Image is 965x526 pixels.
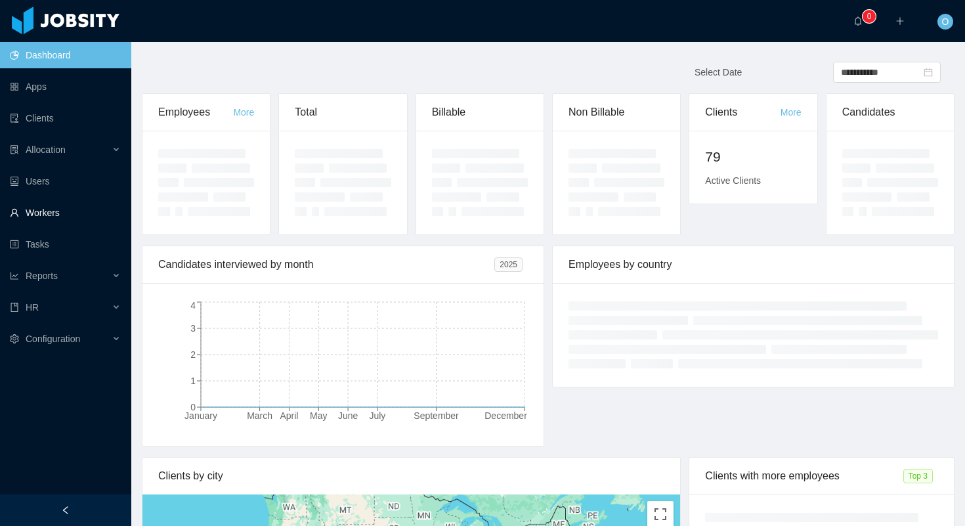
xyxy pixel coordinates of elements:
[853,16,863,26] i: icon: bell
[158,458,664,494] div: Clients by city
[942,14,949,30] span: O
[568,246,938,283] div: Employees by country
[10,231,121,257] a: icon: profileTasks
[26,334,80,344] span: Configuration
[10,303,19,312] i: icon: book
[10,334,19,343] i: icon: setting
[338,410,358,421] tspan: June
[705,458,903,494] div: Clients with more employees
[190,402,196,412] tspan: 0
[233,107,254,118] a: More
[26,302,39,313] span: HR
[494,257,523,272] span: 2025
[895,16,905,26] i: icon: plus
[158,94,233,131] div: Employees
[781,107,802,118] a: More
[432,94,528,131] div: Billable
[369,410,385,421] tspan: July
[705,94,780,131] div: Clients
[190,376,196,386] tspan: 1
[10,105,121,131] a: icon: auditClients
[484,410,527,421] tspan: December
[280,410,298,421] tspan: April
[10,42,121,68] a: icon: pie-chartDashboard
[190,323,196,334] tspan: 3
[184,410,217,421] tspan: January
[10,145,19,154] i: icon: solution
[842,94,938,131] div: Candidates
[190,300,196,311] tspan: 4
[10,74,121,100] a: icon: appstoreApps
[26,144,66,155] span: Allocation
[10,168,121,194] a: icon: robotUsers
[705,175,761,186] span: Active Clients
[247,410,272,421] tspan: March
[10,271,19,280] i: icon: line-chart
[26,271,58,281] span: Reports
[695,67,742,77] span: Select Date
[158,246,494,283] div: Candidates interviewed by month
[310,410,327,421] tspan: May
[190,349,196,360] tspan: 2
[10,200,121,226] a: icon: userWorkers
[568,94,664,131] div: Non Billable
[903,469,933,483] span: Top 3
[414,410,459,421] tspan: September
[863,10,876,23] sup: 0
[705,146,801,167] h2: 79
[924,68,933,77] i: icon: calendar
[295,94,391,131] div: Total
